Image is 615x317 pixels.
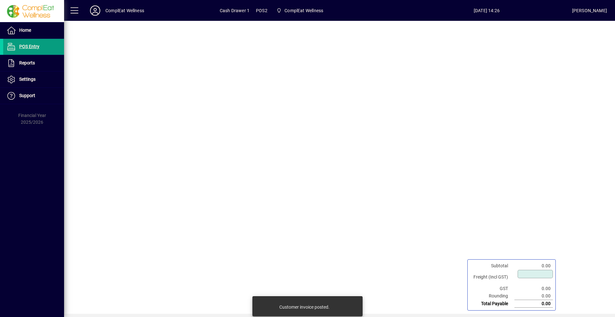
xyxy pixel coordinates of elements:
[470,262,514,270] td: Subtotal
[85,5,105,16] button: Profile
[514,300,553,308] td: 0.00
[19,28,31,33] span: Home
[514,262,553,270] td: 0.00
[19,60,35,65] span: Reports
[514,285,553,292] td: 0.00
[3,55,64,71] a: Reports
[470,285,514,292] td: GST
[19,77,36,82] span: Settings
[470,292,514,300] td: Rounding
[274,5,326,16] span: ComplEat Wellness
[470,270,514,285] td: Freight (Incl GST)
[572,5,607,16] div: [PERSON_NAME]
[256,5,267,16] span: POS2
[279,304,330,310] div: Customer invoice posted.
[284,5,323,16] span: ComplEat Wellness
[19,44,39,49] span: POS Entry
[514,292,553,300] td: 0.00
[401,5,572,16] span: [DATE] 14:26
[3,88,64,104] a: Support
[105,5,144,16] div: ComplEat Wellness
[3,71,64,88] a: Settings
[19,93,35,98] span: Support
[220,5,250,16] span: Cash Drawer 1
[3,22,64,38] a: Home
[470,300,514,308] td: Total Payable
